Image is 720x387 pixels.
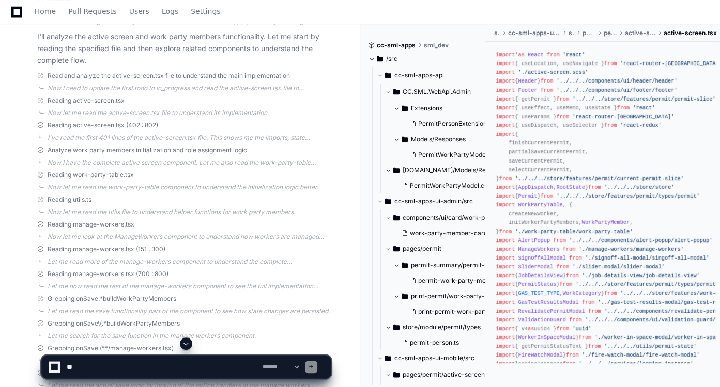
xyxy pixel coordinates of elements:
span: active-screen.tsx [664,29,717,37]
div: Let me now read the rest of the manage-workers component to see the full implementation including... [48,282,331,291]
span: 'react-router-[GEOGRAPHIC_DATA]' [572,114,674,120]
span: CC.SML.WebApi.Admin [403,88,471,96]
span: '../../../store/store' [604,184,675,190]
span: work-party-member-card.tsx [410,229,498,237]
button: permit-person.ts [397,335,488,350]
span: import [496,317,515,323]
span: AlertPopup [518,237,550,244]
span: Grepping onSave.*buildWorkPartyMembers [48,295,176,303]
button: Models/Responses [393,131,503,148]
span: from [563,246,576,252]
span: pages [583,29,595,37]
button: CC.SML.WebApi.Admin [385,84,495,100]
button: PermitWorkPartyModel.cs [397,179,488,193]
span: './signoff-all-modal/singoff-all-modal' [585,255,709,261]
span: src [494,29,499,37]
span: print-permit-work-party-members.tsx [418,308,531,316]
span: Pull Requests [68,8,116,14]
span: '../../../components/ui/header/header' [556,78,677,84]
span: import [496,237,515,244]
span: import [496,87,515,93]
span: './job-details-view/job-details-view' [582,272,700,279]
span: import [496,246,515,252]
span: from [553,237,566,244]
span: './work-party-table/work-party-table' [515,229,633,235]
span: GAS_TEST_TYPE [518,290,559,296]
span: Reading manage-workers.tsx (151 : 300) [48,245,165,253]
span: WorkCategory [563,290,601,296]
span: PermitStatus [518,281,556,287]
span: from [566,272,579,279]
svg: Directory [402,259,408,271]
button: /src [369,51,478,67]
span: AppDispatch [518,184,553,190]
button: work-party-member-card.tsx [397,226,497,240]
svg: Directory [393,212,400,224]
span: import [496,52,515,58]
span: from [547,52,560,58]
span: Reading manage-workers.tsx (700 : 800) [48,270,168,278]
span: import [496,334,515,341]
span: Footer [518,87,537,93]
span: RootState [556,184,585,190]
span: import [496,281,515,287]
span: PermitWorkPartyModel.cs [418,151,496,159]
span: print-permit/work-party-members [411,292,503,300]
div: Now let me read the utils file to understand helper functions for work party members. [48,208,331,216]
button: permit-work-party-members.tsx [406,273,505,288]
svg: Directory [393,243,400,255]
span: cc-sml-apps [377,41,416,50]
span: Grepping onSave\(.*buildWorkPartyMembers [48,319,180,328]
span: import [496,60,515,67]
span: WorkPartyTable [518,202,562,208]
span: store/module/permit/types [403,323,481,331]
span: ValidationGuard [518,317,565,323]
span: from [499,229,512,235]
span: from [556,96,569,102]
div: Now let me read the work-party-table component to understand the initialization logic better. [48,183,331,191]
svg: Directory [402,290,408,302]
span: './manage-workers/manage-workers' [579,246,684,252]
button: pages/permit [385,240,495,257]
div: Now let me look at the ManageWorkers component to understand how workers are managed and how the ... [48,233,331,241]
span: from [604,290,617,296]
span: /src [386,55,397,63]
button: cc-sml-apps-ui-admin/src [377,193,486,209]
button: store/module/permit/types [385,319,495,335]
span: from [582,299,595,305]
span: import [496,105,515,111]
svg: Directory [385,69,391,82]
span: from [560,281,573,287]
span: 'react' [633,105,655,111]
div: I've read the first 401 lines of the active-screen.tsx file. This shows me the imports, state man... [48,134,331,142]
span: import [496,122,515,128]
div: Let me read the save functionality part of the component to see how state changes are persisted. [48,307,331,315]
span: Reading active-screen.tsx (402 : 802) [48,121,158,130]
button: permit-summary/permit-work-party-member [393,257,503,273]
span: cc-sml-apps-ui-mobile [508,29,560,37]
span: './slider-modal/slider-modal' [572,264,665,270]
div: Now I need to update the first todo to in_progress and read the active-screen.tsx file to underst... [48,84,331,92]
p: I'll analyze the active screen and work party members functionality. Let me start by reading the ... [37,31,331,66]
span: '../../../store/features/permit/permit-slice' [572,96,715,102]
button: components/ui/card/work-party-member-card [385,209,495,226]
div: Let me read more of the manage-workers component to understand the complete implementation. [48,257,331,266]
span: import [496,264,515,270]
button: PermitWorkPartyModel.cs [406,148,497,162]
span: Logs [162,8,178,14]
span: from [588,184,601,190]
span: from [556,264,569,270]
span: from [541,87,554,93]
span: Reading utils.ts [48,196,91,204]
span: WorkPartyMember [582,219,630,225]
span: GasTestResultsModal [518,299,578,305]
button: print-permit/work-party-members [393,288,503,304]
span: import [496,131,515,137]
span: Users [129,8,149,14]
button: print-permit-work-party-members.tsx [406,304,505,319]
span: 'react-redux' [620,122,662,128]
span: from [499,175,512,182]
svg: Directory [402,133,408,146]
span: cc-sml-apps-api [394,71,444,79]
span: import [496,202,515,208]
